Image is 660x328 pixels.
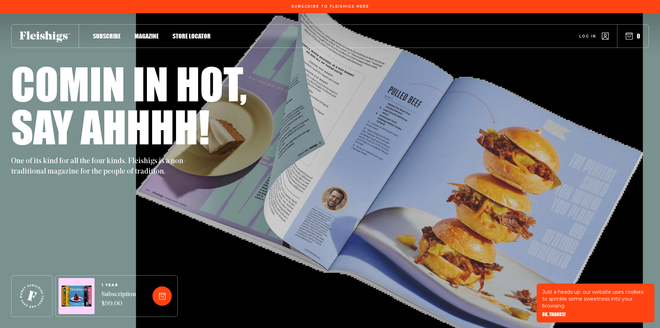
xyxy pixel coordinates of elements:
[93,32,121,40] span: Subscribe
[62,286,91,307] img: Magazines image
[290,5,370,8] a: Subscribe To Fleishigs Here
[173,32,211,40] span: Store locator
[542,312,566,317] button: OK, THANKS!
[93,31,121,41] a: Subscribe
[102,283,136,287] span: 1 YEAR
[102,283,136,309] a: 1 YEARSubscription $99.00
[134,32,159,40] span: Magazine
[579,34,596,39] span: Log in
[11,62,247,105] h1: Comin in hot,
[626,32,640,40] button: 0
[291,5,369,9] span: Subscribe To Fleishigs Here
[102,290,136,309] span: Subscription $99.00
[173,31,211,41] a: Store locator
[134,31,159,41] a: Magazine
[11,156,191,177] p: One of its kind for all the four kinds. Fleishigs is a non-traditional magazine for the people of...
[542,288,649,309] p: Just a heads-up: our website uses cookies to sprinkle some sweetness into your browsing.
[11,105,210,148] h1: Say ahhhh!
[579,33,609,40] a: Log in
